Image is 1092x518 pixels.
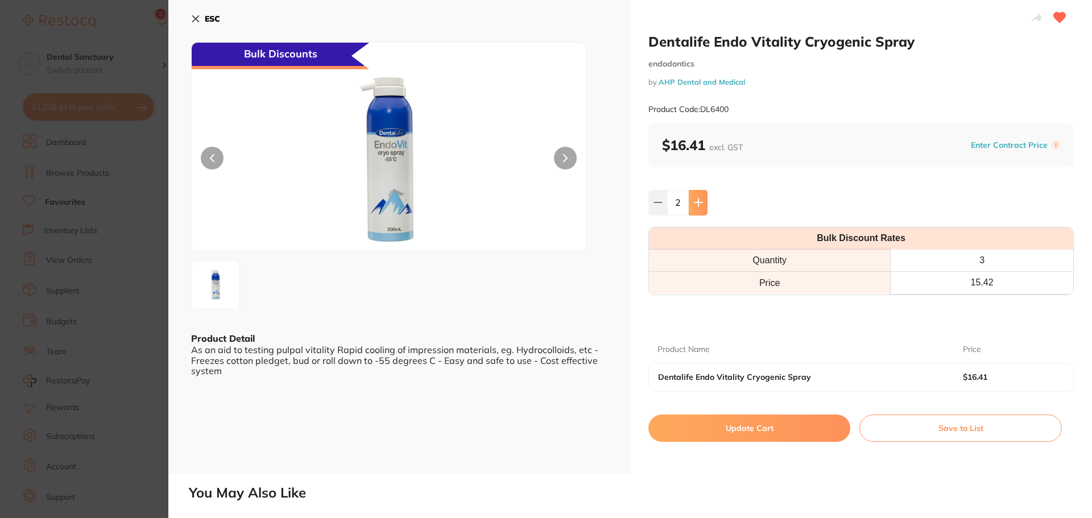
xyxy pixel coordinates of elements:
b: Product Detail [191,333,255,344]
span: excl. GST [709,142,743,152]
button: ESC [191,9,220,28]
b: $16.41 [662,136,743,154]
div: As an aid to testing pulpal vitality Rapid cooling of impression materials, eg. Hydrocolloids, et... [191,345,607,376]
img: Njc [195,264,236,305]
h2: You May Also Like [189,485,1087,501]
small: Product Code: DL6400 [648,105,729,114]
button: Save to List [859,415,1062,442]
p: Product Name [657,344,710,355]
button: Update Cart [648,415,850,442]
div: Bulk Discounts [192,43,369,69]
small: by [648,78,1074,86]
button: Enter Contract Price [967,140,1051,151]
th: 3 [891,250,1073,272]
b: ESC [205,14,220,24]
th: Quantity [649,250,891,272]
img: Njc [271,71,507,251]
td: Price [649,272,891,294]
small: endodontics [648,59,1074,69]
th: Bulk Discount Rates [649,227,1073,250]
b: Dentalife Endo Vitality Cryogenic Spray [658,372,932,382]
th: 15.42 [891,272,1073,294]
a: AHP Dental and Medical [659,77,745,86]
b: $16.41 [963,372,1054,382]
p: Price [963,344,981,355]
label: i [1051,140,1060,150]
h2: Dentalife Endo Vitality Cryogenic Spray [648,33,1074,50]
